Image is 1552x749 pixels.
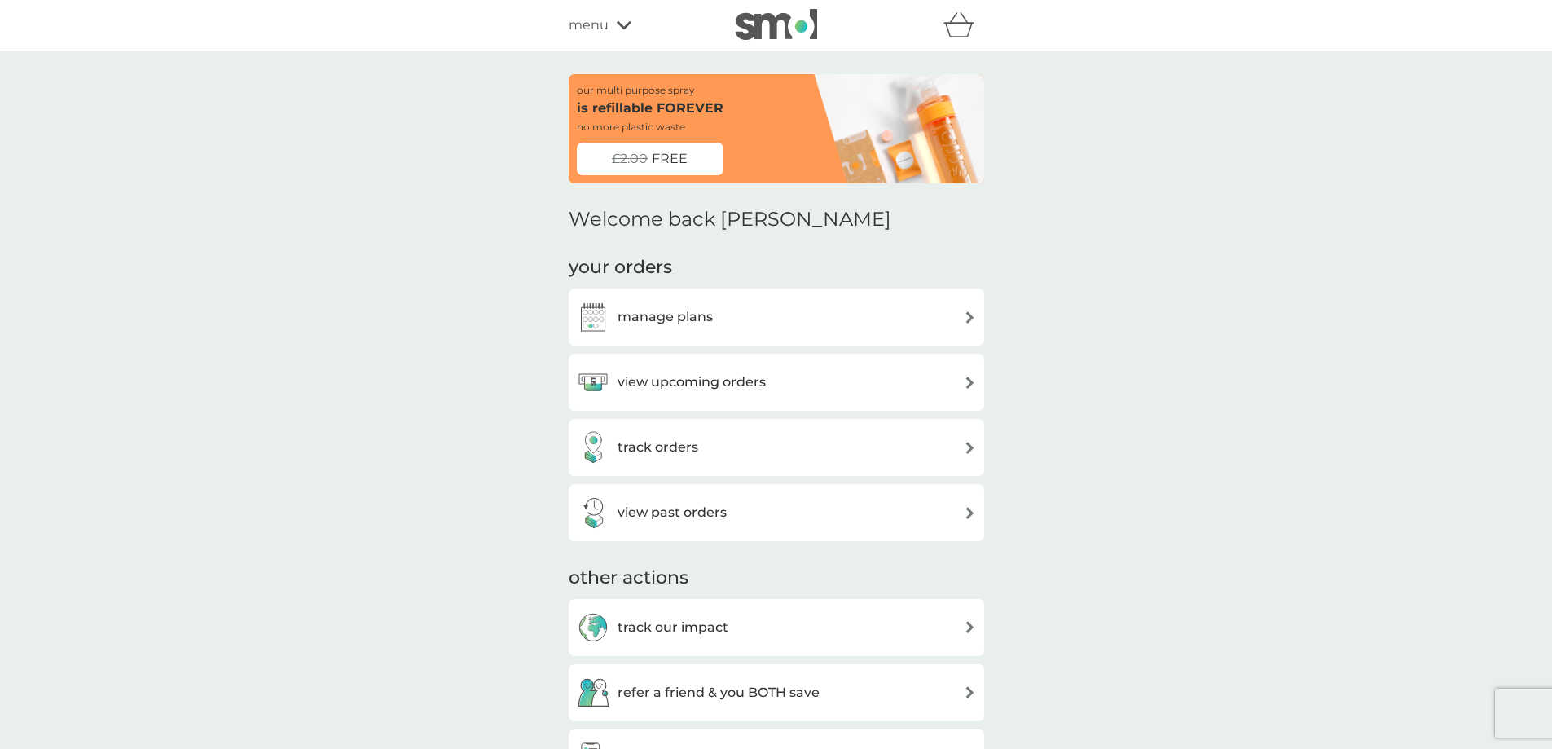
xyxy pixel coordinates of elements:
[943,9,984,42] div: basket
[569,15,609,36] span: menu
[964,686,976,698] img: arrow right
[612,148,648,170] span: £2.00
[964,311,976,324] img: arrow right
[577,119,685,134] p: no more plastic waste
[964,507,976,519] img: arrow right
[652,148,688,170] span: FREE
[964,377,976,389] img: arrow right
[964,621,976,633] img: arrow right
[618,617,728,638] h3: track our impact
[569,255,672,280] h3: your orders
[618,306,713,328] h3: manage plans
[569,566,688,591] h3: other actions
[964,442,976,454] img: arrow right
[618,372,766,393] h3: view upcoming orders
[618,682,820,703] h3: refer a friend & you BOTH save
[736,9,817,40] img: smol
[569,208,891,231] h2: Welcome back [PERSON_NAME]
[577,82,695,98] p: our multi purpose spray
[577,98,723,119] p: is refillable FOREVER
[618,502,727,523] h3: view past orders
[618,437,698,458] h3: track orders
